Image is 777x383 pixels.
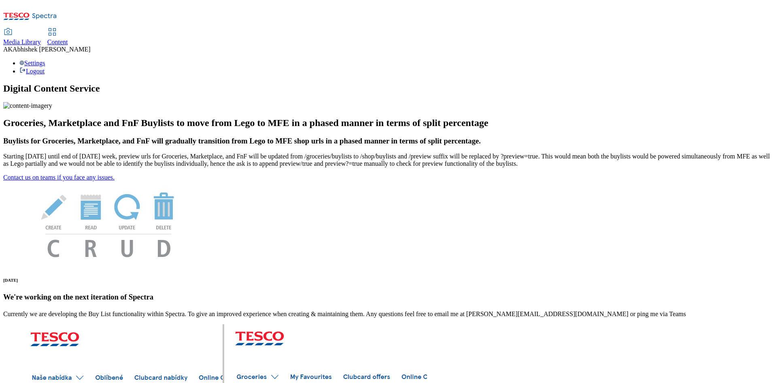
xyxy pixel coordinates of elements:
[3,181,214,266] img: News Image
[13,46,90,53] span: Abhishek [PERSON_NAME]
[3,39,41,45] span: Media Library
[3,174,115,181] a: Contact us on teams if you face any issues.
[47,29,68,46] a: Content
[3,278,774,282] h6: [DATE]
[3,310,774,318] p: Currently we are developing the Buy List functionality within Spectra. To give an improved experi...
[19,60,45,66] a: Settings
[3,102,52,109] img: content-imagery
[3,46,13,53] span: AK
[47,39,68,45] span: Content
[3,83,774,94] h1: Digital Content Service
[19,68,45,75] a: Logout
[3,29,41,46] a: Media Library
[3,137,774,145] h3: Buylists for Groceries, Marketplace, and FnF will gradually transition from Lego to MFE shop urls...
[3,118,774,128] h2: Groceries, Marketplace and FnF Buylists to move from Lego to MFE in a phased manner in terms of s...
[3,293,774,302] h3: We're working on the next iteration of Spectra
[3,153,774,167] p: Starting [DATE] until end of [DATE] week, preview urls for Groceries, Marketplace, and FnF will b...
